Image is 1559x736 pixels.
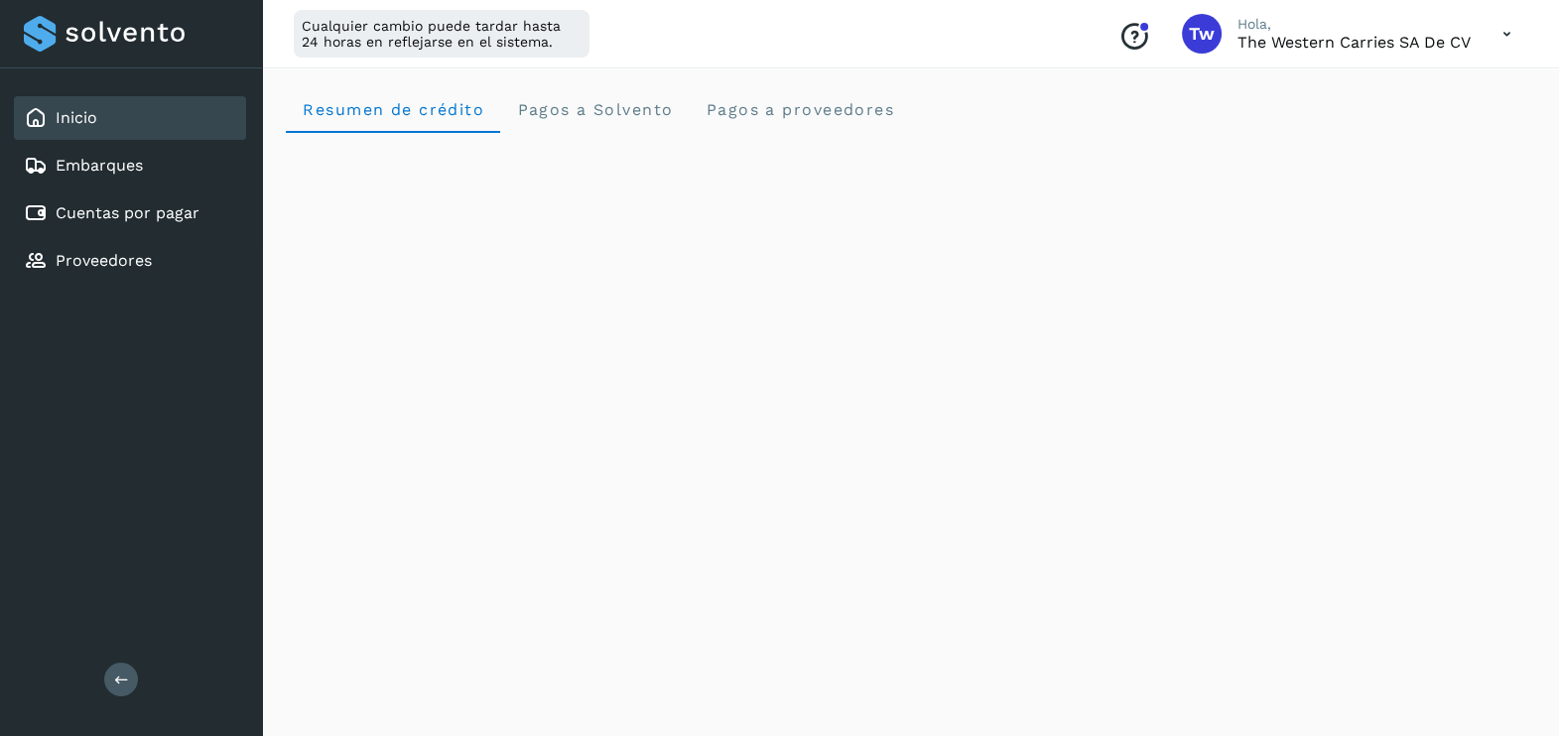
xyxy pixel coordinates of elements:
[56,203,199,222] a: Cuentas por pagar
[1237,33,1471,52] p: The western carries SA de CV
[302,100,484,119] span: Resumen de crédito
[294,10,589,58] div: Cualquier cambio puede tardar hasta 24 horas en reflejarse en el sistema.
[14,96,246,140] div: Inicio
[705,100,894,119] span: Pagos a proveedores
[56,108,97,127] a: Inicio
[14,191,246,235] div: Cuentas por pagar
[56,156,143,175] a: Embarques
[56,251,152,270] a: Proveedores
[14,239,246,283] div: Proveedores
[1237,16,1471,33] p: Hola,
[516,100,673,119] span: Pagos a Solvento
[14,144,246,187] div: Embarques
